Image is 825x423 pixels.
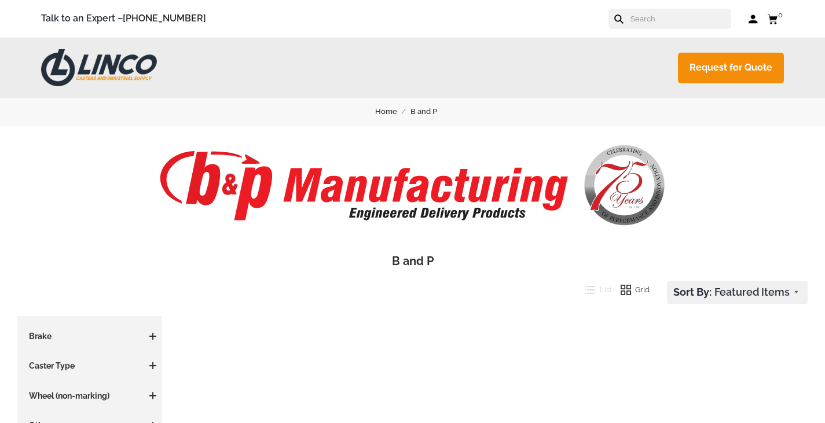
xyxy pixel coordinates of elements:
a: Home [375,105,410,118]
h3: Wheel (non-marking) [23,390,156,402]
a: Request for Quote [678,53,784,83]
input: Search [629,9,731,29]
h3: Brake [23,330,156,342]
button: Grid [612,281,650,299]
h3: Caster Type [23,360,156,371]
button: List [576,281,612,299]
span: 0 [778,10,783,19]
img: B and P [140,126,686,227]
span: Talk to an Expert – [41,11,206,27]
h1: B and P [17,253,808,270]
a: B and P [410,105,450,118]
a: [PHONE_NUMBER] [123,13,206,24]
a: Log in [749,13,758,25]
img: LINCO CASTERS & INDUSTRIAL SUPPLY [41,49,157,86]
a: 0 [767,12,784,26]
